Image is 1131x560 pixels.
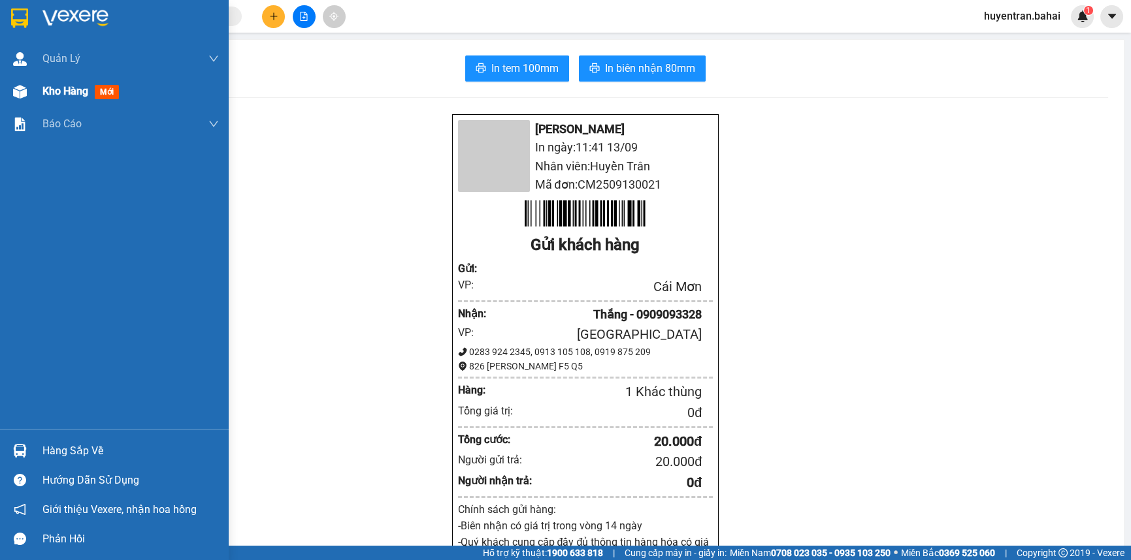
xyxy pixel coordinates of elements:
div: Người nhận trả: [458,473,533,489]
span: caret-down [1106,10,1118,22]
div: Cái Mơn [11,11,116,27]
li: Mã đơn: CM2509130021 [458,176,713,194]
span: Báo cáo [42,116,82,132]
div: 20.000 đ [532,431,702,452]
div: 826 [PERSON_NAME] F5 Q5 [458,359,713,373]
li: Nhân viên: Huyền Trân [458,157,713,176]
div: Người gửi trả: [458,452,533,468]
span: Hỗ trợ kỹ thuật: [483,546,603,560]
span: | [613,546,615,560]
span: environment [458,362,467,371]
span: CR : [10,84,30,97]
span: copyright [1058,548,1068,557]
div: Phản hồi [42,529,219,549]
span: Giới thiệu Vexere, nhận hoa hồng [42,501,197,518]
span: Cung cấp máy in - giấy in: [625,546,727,560]
span: huyentran.bahai [974,8,1071,24]
div: VP: [458,277,490,293]
button: printerIn biên nhận 80mm [579,55,706,82]
span: In tem 100mm [491,60,559,76]
div: 0 đ [532,403,702,423]
button: file-add [293,5,316,28]
div: Cái Mơn [489,277,702,297]
span: | [1005,546,1007,560]
span: Miền Nam [730,546,891,560]
button: printerIn tem 100mm [465,55,569,82]
strong: 0708 023 035 - 0935 103 250 [771,548,891,558]
strong: 1900 633 818 [547,548,603,558]
div: Hàng sắp về [42,441,219,461]
button: caret-down [1100,5,1123,28]
span: question-circle [14,474,26,486]
span: down [208,54,219,64]
span: 1 [1086,6,1090,15]
div: Thắng - 0909093328 [489,305,702,324]
div: Hàng: [458,382,511,398]
span: In biên nhận 80mm [605,60,695,76]
div: Tổng cước: [458,431,533,448]
span: down [208,119,219,129]
div: Nhận : [458,305,490,322]
li: In ngày: 11:41 13/09 [458,138,713,157]
div: 20.000 đ [532,452,702,472]
span: Miền Bắc [901,546,995,560]
p: -Biên nhận có giá trị trong vòng 14 ngày [458,518,713,534]
div: [GEOGRAPHIC_DATA] [125,11,257,40]
span: ⚪️ [894,550,898,555]
div: 20.000 [10,82,118,98]
img: icon-new-feature [1077,10,1089,22]
div: Chính sách gửi hàng: [458,501,713,518]
span: Quản Lý [42,50,80,67]
div: 0909093328 [125,56,257,74]
div: 0283 924 2345, 0913 105 108, 0919 875 209 [458,345,713,359]
sup: 1 [1084,6,1093,15]
img: solution-icon [13,117,27,131]
button: plus [262,5,285,28]
div: 0 đ [532,473,702,493]
span: printer [476,63,486,75]
strong: 0369 525 060 [939,548,995,558]
span: notification [14,503,26,516]
span: Nhận: [125,11,156,25]
span: Gửi: [11,12,31,26]
span: message [14,533,26,545]
span: plus [269,12,278,21]
div: Hướng dẫn sử dụng [42,471,219,490]
img: logo-vxr [11,8,28,28]
span: printer [589,63,600,75]
img: warehouse-icon [13,52,27,66]
div: Tổng giá trị: [458,403,533,419]
div: Thắng [125,40,257,56]
span: file-add [299,12,308,21]
img: warehouse-icon [13,444,27,458]
div: VP: [458,324,490,341]
span: phone [458,347,467,356]
span: Kho hàng [42,85,88,97]
li: [PERSON_NAME] [458,120,713,138]
button: aim [323,5,346,28]
span: aim [329,12,338,21]
div: Gửi : [458,260,490,277]
div: [GEOGRAPHIC_DATA] [489,324,702,345]
img: warehouse-icon [13,85,27,99]
div: Gửi khách hàng [458,233,713,258]
div: 1 Khác thùng [511,382,702,402]
span: mới [95,85,119,99]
